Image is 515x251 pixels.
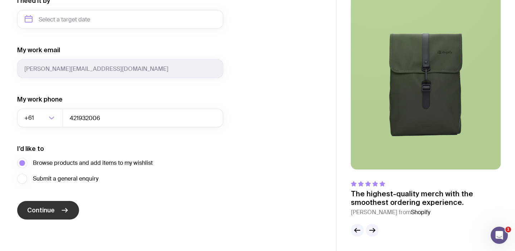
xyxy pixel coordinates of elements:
span: Continue [27,206,55,215]
label: My work phone [17,95,63,104]
p: The highest-quality merch with the smoothest ordering experience. [351,190,501,207]
span: +61 [24,109,35,127]
button: Continue [17,201,79,220]
label: I’d like to [17,144,44,153]
span: Submit a general enquiry [33,174,98,183]
span: Browse products and add items to my wishlist [33,159,153,167]
iframe: Intercom live chat [491,227,508,244]
span: 1 [505,227,511,232]
input: 0400123456 [63,109,223,127]
div: Search for option [17,109,63,127]
label: My work email [17,46,60,54]
input: Search for option [35,109,46,127]
input: you@email.com [17,59,223,78]
span: Shopify [411,208,430,216]
input: Select a target date [17,10,223,29]
cite: [PERSON_NAME] from [351,208,501,217]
